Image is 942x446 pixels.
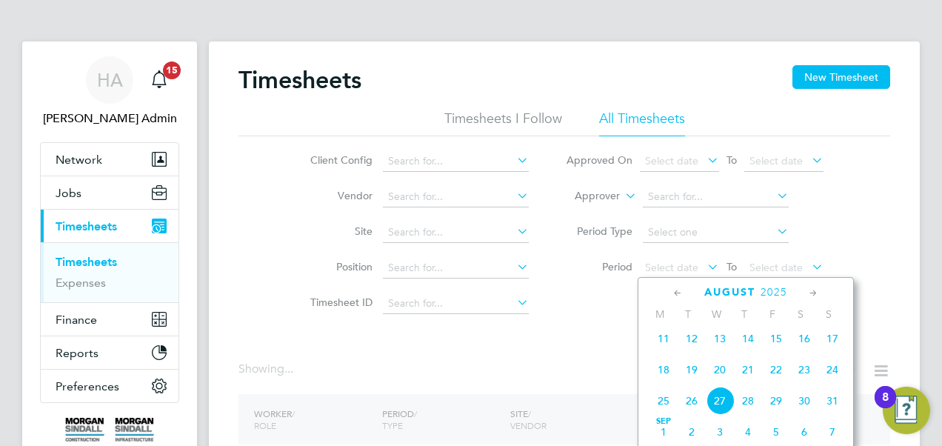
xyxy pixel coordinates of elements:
span: 17 [818,324,846,353]
span: 11 [649,324,678,353]
span: 21 [734,356,762,384]
span: 22 [762,356,790,384]
span: HA [97,70,123,90]
div: Timesheets [41,242,178,302]
label: Approved On [566,153,632,167]
span: 5 [762,418,790,446]
span: T [730,307,758,321]
span: 6 [790,418,818,446]
span: Preferences [56,379,119,393]
span: Network [56,153,102,167]
span: 25 [649,387,678,415]
span: To [722,257,741,276]
a: HA[PERSON_NAME] Admin [40,56,179,127]
span: 27 [706,387,734,415]
button: Jobs [41,176,178,209]
input: Search for... [383,258,529,279]
span: 3 [706,418,734,446]
span: 24 [818,356,846,384]
label: Vendor [306,189,373,202]
span: S [786,307,815,321]
span: 29 [762,387,790,415]
a: Go to home page [40,418,179,442]
span: 14 [734,324,762,353]
span: 2 [678,418,706,446]
input: Search for... [643,187,789,207]
label: Position [306,260,373,273]
li: Timesheets I Follow [444,110,562,136]
span: 4 [734,418,762,446]
img: morgansindall-logo-retina.png [65,418,154,442]
span: 13 [706,324,734,353]
a: Expenses [56,276,106,290]
span: 1 [649,418,678,446]
input: Search for... [383,151,529,172]
input: Select one [643,222,789,243]
span: Hays Admin [40,110,179,127]
span: 31 [818,387,846,415]
span: M [646,307,674,321]
span: 28 [734,387,762,415]
input: Search for... [383,187,529,207]
div: Showing [238,362,296,377]
h2: Timesheets [238,65,361,95]
button: Open Resource Center, 8 new notifications [883,387,930,434]
span: Timesheets [56,219,117,233]
label: Approver [553,189,620,204]
button: Finance [41,303,178,336]
a: 15 [144,56,174,104]
span: Select date [749,261,803,274]
span: Select date [749,154,803,167]
label: Period Type [566,224,632,238]
span: 19 [678,356,706,384]
span: Finance [56,313,97,327]
button: Reports [41,336,178,369]
label: Client Config [306,153,373,167]
span: W [702,307,730,321]
span: 23 [790,356,818,384]
span: T [674,307,702,321]
input: Search for... [383,293,529,314]
span: S [815,307,843,321]
span: 15 [762,324,790,353]
div: 8 [882,397,889,416]
span: 26 [678,387,706,415]
span: 15 [163,61,181,79]
span: 16 [790,324,818,353]
span: 2025 [761,286,787,299]
span: 7 [818,418,846,446]
button: New Timesheet [792,65,890,89]
button: Timesheets [41,210,178,242]
span: Select date [645,154,698,167]
span: ... [284,362,293,376]
button: Network [41,143,178,176]
span: 30 [790,387,818,415]
span: Sep [649,418,678,425]
li: All Timesheets [599,110,685,136]
span: 20 [706,356,734,384]
span: To [722,150,741,170]
span: 18 [649,356,678,384]
input: Search for... [383,222,529,243]
span: Select date [645,261,698,274]
span: F [758,307,786,321]
label: Site [306,224,373,238]
button: Preferences [41,370,178,402]
label: Timesheet ID [306,296,373,309]
span: Jobs [56,186,81,200]
a: Timesheets [56,255,117,269]
label: Period [566,260,632,273]
span: 12 [678,324,706,353]
span: Reports [56,346,98,360]
span: August [704,286,755,299]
